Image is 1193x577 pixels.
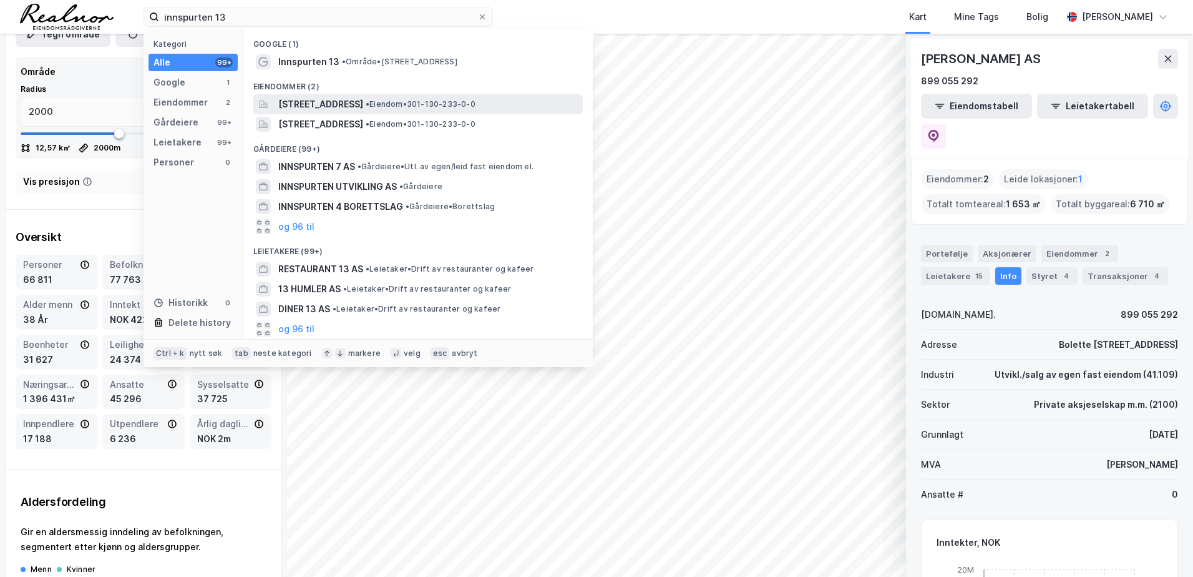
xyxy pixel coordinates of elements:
[278,117,363,132] span: [STREET_ADDRESS]
[1101,247,1113,260] div: 2
[110,392,177,407] div: 45 296
[358,162,361,171] span: •
[399,182,403,191] span: •
[342,57,346,66] span: •
[153,75,185,90] div: Google
[366,99,475,109] span: Eiendom • 301-130-233-0-0
[1121,307,1178,322] div: 899 055 292
[342,57,457,67] span: Område • [STREET_ADDRESS]
[973,270,985,282] div: 15
[995,367,1178,382] div: Utvikl./salg av egen fast eiendom (41.109)
[333,304,336,313] span: •
[110,312,177,327] div: NOK 422k
[110,377,164,392] div: Ansatte
[921,49,1043,69] div: [PERSON_NAME] AS
[1059,337,1178,352] div: Bolette [STREET_ADDRESS]
[1006,197,1041,212] span: 1 653 ㎡
[153,135,202,150] div: Leietakere
[243,29,593,52] div: Google (1)
[278,54,339,69] span: Innspurten 13
[23,417,77,432] div: Innpendlere
[232,347,251,360] div: tab
[343,284,511,294] span: Leietaker • Drift av restauranter og kafeer
[153,115,198,130] div: Gårdeiere
[278,219,314,234] button: og 96 til
[366,119,475,129] span: Eiendom • 301-130-233-0-0
[153,95,208,110] div: Eiendommer
[1131,517,1193,577] div: Kontrollprogram for chat
[243,134,593,157] div: Gårdeiere (99+)
[348,348,381,358] div: markere
[278,262,363,277] span: RESTAURANT 13 AS
[159,7,477,26] input: Søk på adresse, matrikkel, gårdeiere, leietakere eller personer
[399,182,442,192] span: Gårdeiere
[197,377,251,392] div: Sysselsatte
[23,352,90,367] div: 31 627
[110,432,177,446] div: 6 236
[1082,9,1153,24] div: [PERSON_NAME]
[406,202,495,212] span: Gårdeiere • Borettslag
[215,57,233,67] div: 99+
[23,174,80,189] div: Vis presisjon
[197,417,251,432] div: Årlig dagligvareforbruk
[36,143,71,153] div: 12,57 k㎡
[23,392,90,407] div: 1 396 431㎡
[921,397,950,412] div: Sektor
[1026,9,1048,24] div: Bolig
[190,348,223,358] div: nytt søk
[23,377,77,392] div: Næringsareal
[921,307,996,322] div: [DOMAIN_NAME].
[983,172,989,187] span: 2
[278,179,397,194] span: INNSPURTEN UTVIKLING AS
[921,427,963,442] div: Grunnlagt
[278,159,355,174] span: INNSPURTEN 7 AS
[110,257,164,272] div: Befolkning dagtid
[921,367,954,382] div: Industri
[115,22,181,47] button: Sirkel
[1106,457,1178,472] div: [PERSON_NAME]
[1037,94,1148,119] button: Leietakertabell
[153,155,194,170] div: Personer
[16,22,110,47] button: Tegn område
[431,347,450,360] div: esc
[1034,397,1178,412] div: Private aksjeselskap m.m. (2100)
[223,77,233,87] div: 1
[243,237,593,259] div: Leietakere (99+)
[23,257,77,272] div: Personer
[278,282,341,297] span: 13 HUMLER AS
[1172,487,1178,502] div: 0
[366,99,369,109] span: •
[358,162,533,172] span: Gårdeiere • Utl. av egen/leid fast eiendom el.
[23,337,77,352] div: Boenheter
[1083,267,1168,285] div: Transaksjoner
[243,72,593,94] div: Eiendommer (2)
[278,199,403,214] span: INNSPURTEN 4 BORETTSLAG
[223,157,233,167] div: 0
[1130,197,1165,212] span: 6 710 ㎡
[921,245,973,262] div: Portefølje
[197,432,264,446] div: NOK 2m
[20,4,114,30] img: realnor-logo.934646d98de889bb5806.png
[23,432,90,446] div: 17 188
[215,117,233,127] div: 99+
[1151,270,1163,282] div: 4
[110,337,164,352] div: Leiligheter
[278,322,314,337] button: og 96 til
[94,143,121,153] div: 2000 m
[921,94,1032,119] button: Eiendomstabell
[110,297,164,312] div: Inntekt
[110,417,164,432] div: Utpendlere
[21,97,246,126] input: m
[110,352,177,367] div: 24 374
[1078,172,1083,187] span: 1
[921,337,957,352] div: Adresse
[153,347,187,360] div: Ctrl + k
[168,315,231,330] div: Delete history
[995,267,1021,285] div: Info
[278,97,363,112] span: [STREET_ADDRESS]
[21,64,56,79] div: Område
[110,272,177,287] div: 77 763
[406,202,409,211] span: •
[1060,270,1073,282] div: 4
[333,304,500,314] span: Leietaker • Drift av restauranter og kafeer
